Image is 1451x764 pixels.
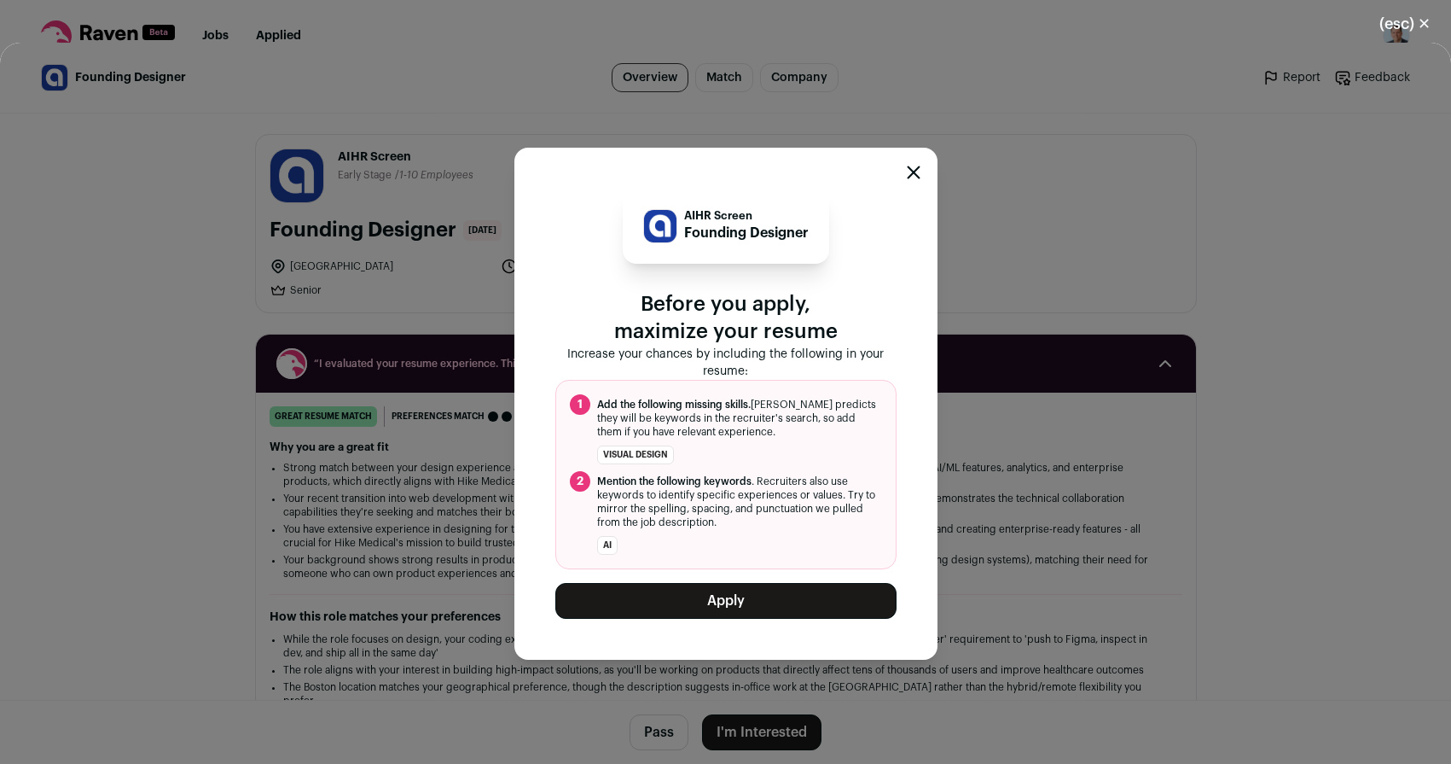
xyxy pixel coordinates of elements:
span: 1 [570,394,590,415]
button: Close modal [907,166,920,179]
li: visual design [597,446,674,464]
span: 2 [570,471,590,492]
span: [PERSON_NAME] predicts they will be keywords in the recruiter's search, so add them if you have r... [597,398,882,439]
li: AI [597,536,618,555]
span: Add the following missing skills. [597,399,751,410]
p: Founding Designer [684,223,809,243]
p: Before you apply, maximize your resume [555,291,897,346]
button: Apply [555,583,897,619]
button: Close modal [1359,5,1451,43]
span: Mention the following keywords [597,476,752,487]
p: AIHR Screen [684,209,809,223]
p: Increase your chances by including the following in your resume: [555,346,897,380]
span: . Recruiters also use keywords to identify specific experiences or values. Try to mirror the spel... [597,475,882,529]
img: d8df88cf0754a8172616ea01b7437a27e687c206df0d56dc02e657d2ab47b197.jpg [644,210,676,242]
